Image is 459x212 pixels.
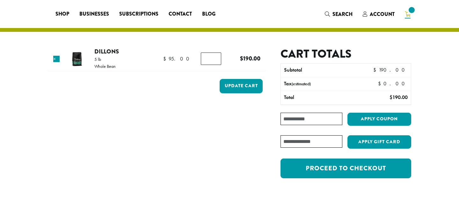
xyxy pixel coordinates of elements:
bdi: 190.00 [373,67,408,73]
span: Search [332,11,353,18]
span: Shop [55,10,69,18]
a: Search [320,9,358,19]
bdi: 95.00 [163,55,192,62]
span: Businesses [79,10,109,18]
img: Dillons [67,49,87,69]
bdi: 190.00 [240,54,260,63]
th: Subtotal [281,64,359,77]
span: Blog [202,10,215,18]
a: Remove this item [53,56,60,62]
span: $ [240,54,243,63]
bdi: 190.00 [390,94,408,101]
button: Apply coupon [347,113,411,126]
bdi: 0.00 [378,80,408,87]
span: $ [373,67,379,73]
small: (estimated) [292,81,311,87]
h2: Cart totals [280,47,411,61]
a: Proceed to checkout [280,159,411,178]
span: $ [378,80,383,87]
span: Account [370,11,395,18]
th: Total [281,91,359,104]
input: Product quantity [201,53,221,65]
span: $ [390,94,392,101]
button: Update cart [220,79,263,93]
p: 5 lb [94,57,116,61]
a: Shop [50,9,74,19]
button: Apply Gift Card [347,135,411,149]
p: Whole Bean [94,64,116,68]
span: $ [163,55,169,62]
a: Dillons [94,47,119,56]
span: Contact [169,10,192,18]
span: Subscriptions [119,10,158,18]
th: Tax [281,77,373,91]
